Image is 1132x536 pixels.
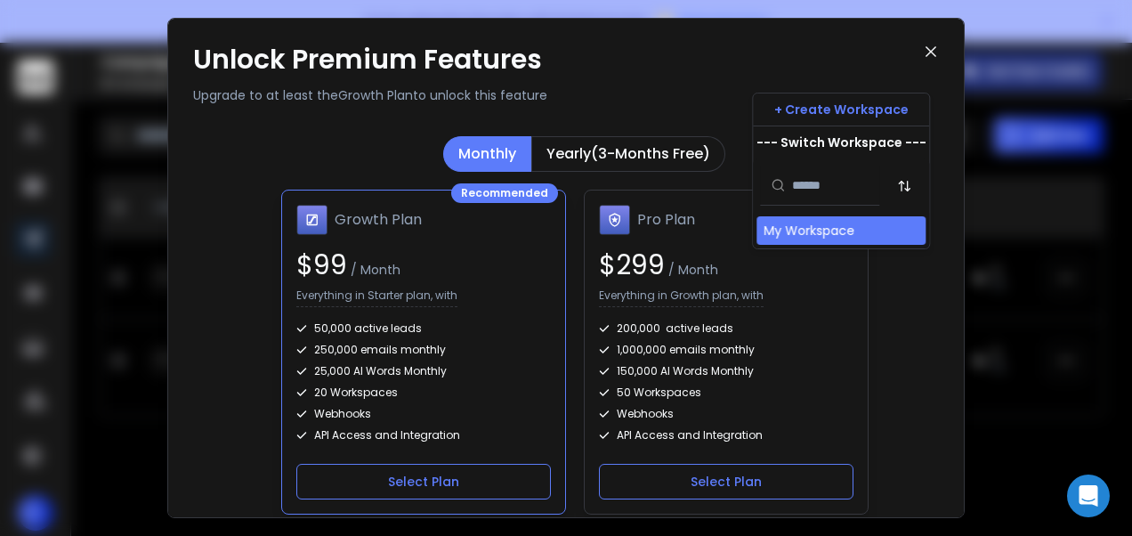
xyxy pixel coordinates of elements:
img: Growth Plan icon [296,205,327,235]
span: / Month [665,261,718,279]
span: $ 299 [599,246,665,284]
div: 20 Workspaces [296,386,551,400]
div: API Access and Integration [296,428,551,443]
div: Webhooks [296,407,551,421]
button: Monthly [443,136,531,172]
span: / Month [347,261,400,279]
button: Select Plan [296,464,551,499]
span: $ 99 [296,246,347,284]
div: 200,000 active leads [599,321,853,336]
div: 50 Workspaces [599,386,853,400]
h1: Unlock Premium Features [193,44,923,76]
div: Open Intercom Messenger [1067,475,1110,517]
button: Yearly(3-Months Free) [531,136,725,172]
div: Recommended [451,183,558,203]
img: Pro Plan icon [599,205,630,235]
div: API Access and Integration [599,428,853,443]
p: Everything in Starter plan, with [296,288,457,307]
div: 50,000 active leads [296,321,551,336]
h1: Growth Plan [335,209,422,231]
p: Upgrade to at least the Growth Plan to unlock this feature [193,86,923,104]
button: + Create Workspace [753,93,929,126]
p: Everything in Growth plan, with [599,288,764,307]
div: 150,000 AI Words Monthly [599,364,853,378]
p: + Create Workspace [774,101,909,118]
div: 250,000 emails monthly [296,343,551,357]
h1: Pro Plan [637,209,695,231]
div: Webhooks [599,407,853,421]
button: Sort by Sort A-Z [886,168,922,204]
div: 25,000 AI Words Monthly [296,364,551,378]
div: My Workspace [764,222,854,240]
div: 1,000,000 emails monthly [599,343,853,357]
p: --- Switch Workspace --- [756,134,926,151]
button: Select Plan [599,464,853,499]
